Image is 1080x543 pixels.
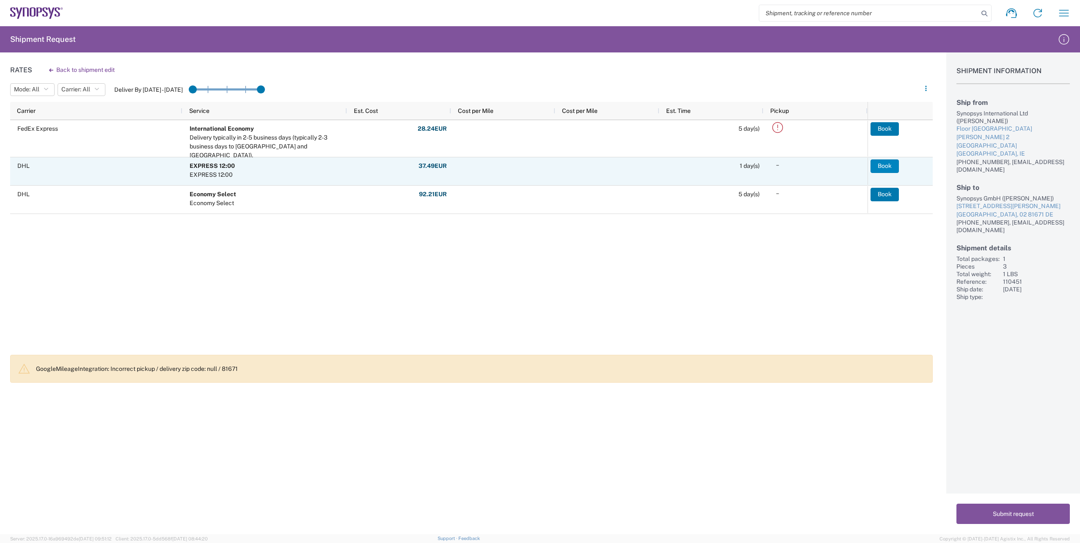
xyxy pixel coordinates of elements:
[14,85,39,93] span: Mode: All
[458,536,480,541] a: Feedback
[190,199,236,208] div: Economy Select
[10,34,76,44] h2: Shipment Request
[1003,270,1070,278] div: 1 LBS
[190,162,235,169] b: EXPRESS 12:00
[956,158,1070,173] div: [PHONE_NUMBER], [EMAIL_ADDRESS][DOMAIN_NAME]
[956,263,1000,270] div: Pieces
[1003,285,1070,293] div: [DATE]
[871,188,899,201] button: Book
[17,125,58,132] span: FedEx Express
[956,202,1070,211] div: [STREET_ADDRESS][PERSON_NAME]
[42,63,121,77] button: Back to shipment edit
[419,188,447,201] button: 92.21EUR
[956,278,1000,285] div: Reference:
[956,255,1000,263] div: Total packages:
[36,365,926,373] p: GoogleMileageIntegration: Incorrect pickup / delivery zip code: null / 81671
[956,67,1070,84] h1: Shipment Information
[114,86,183,93] label: Deliver By [DATE] - [DATE]
[189,107,209,114] span: Service
[419,162,447,170] strong: 37.49 EUR
[956,150,1070,158] div: [GEOGRAPHIC_DATA], IE
[1003,263,1070,270] div: 3
[79,536,112,541] span: [DATE] 09:51:12
[956,202,1070,219] a: [STREET_ADDRESS][PERSON_NAME][GEOGRAPHIC_DATA], 02 81671 DE
[419,190,447,198] strong: 92.21 EUR
[17,191,30,197] span: DHL
[956,125,1070,150] div: Floor [GEOGRAPHIC_DATA][PERSON_NAME] 2 [GEOGRAPHIC_DATA]
[190,125,254,132] b: International Economy
[956,293,1000,301] div: Ship type:
[10,536,112,541] span: Server: 2025.17.0-16a969492de
[418,159,447,173] button: 37.49EUR
[438,536,459,541] a: Support
[562,107,598,114] span: Cost per Mile
[871,159,899,173] button: Book
[10,83,55,96] button: Mode: All
[956,285,1000,293] div: Ship date:
[17,107,36,114] span: Carrier
[956,184,1070,192] h2: Ship to
[770,107,789,114] span: Pickup
[740,162,760,169] span: 1 day(s)
[1003,255,1070,263] div: 1
[61,85,90,93] span: Carrier: All
[666,107,691,114] span: Est. Time
[116,536,208,541] span: Client: 2025.17.0-5dd568f
[956,219,1070,234] div: [PHONE_NUMBER], [EMAIL_ADDRESS][DOMAIN_NAME]
[738,125,760,132] span: 5 day(s)
[58,83,105,96] button: Carrier: All
[871,122,899,136] button: Book
[939,535,1070,543] span: Copyright © [DATE]-[DATE] Agistix Inc., All Rights Reserved
[10,66,32,74] h1: Rates
[956,244,1070,252] h2: Shipment details
[956,195,1070,202] div: Synopsys GmbH ([PERSON_NAME])
[458,107,493,114] span: Cost per Mile
[354,107,378,114] span: Est. Cost
[190,170,235,179] div: EXPRESS 12:00
[956,211,1070,219] div: [GEOGRAPHIC_DATA], 02 81671 DE
[1003,278,1070,285] div: 110451
[172,536,208,541] span: [DATE] 08:44:20
[17,162,30,169] span: DHL
[956,270,1000,278] div: Total weight:
[190,133,343,160] div: Delivery typically in 2-5 business days (typically 2-3 business days to Canada and Mexico).
[738,191,760,197] span: 5 day(s)
[418,125,447,133] strong: 28.24 EUR
[417,122,447,136] button: 28.24EUR
[956,99,1070,107] h2: Ship from
[190,191,236,197] b: Economy Select
[759,5,978,21] input: Shipment, tracking or reference number
[956,125,1070,158] a: Floor [GEOGRAPHIC_DATA][PERSON_NAME] 2 [GEOGRAPHIC_DATA][GEOGRAPHIC_DATA], IE
[956,110,1070,125] div: Synopsys International Ltd ([PERSON_NAME])
[956,504,1070,524] button: Submit request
